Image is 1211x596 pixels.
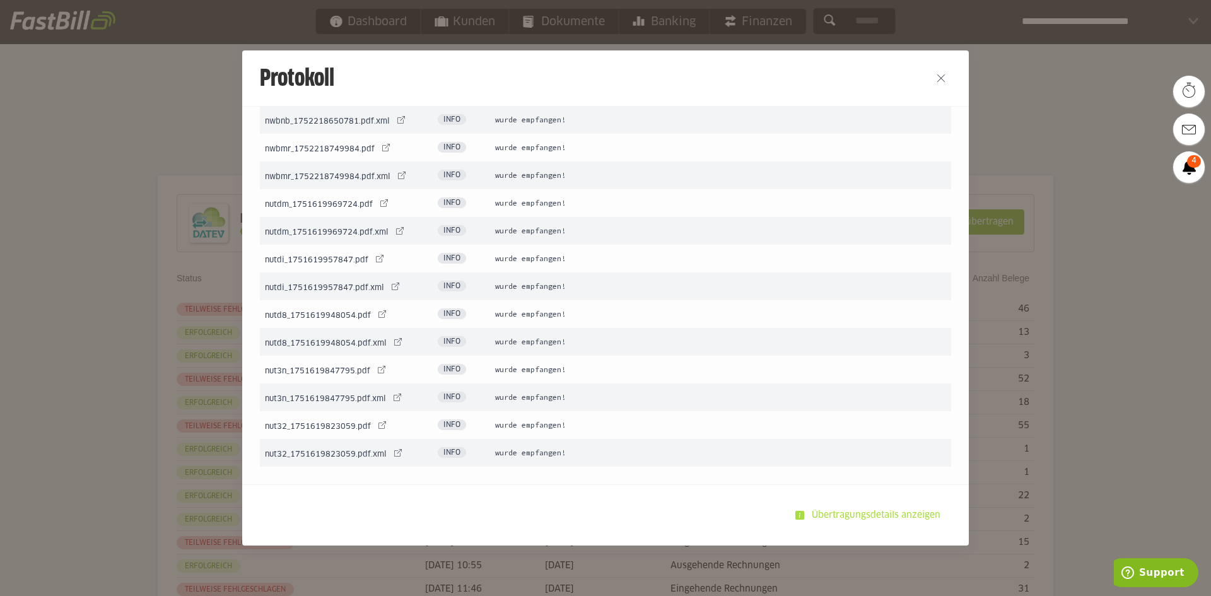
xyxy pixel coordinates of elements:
sl-icon-button: nutdi_1751619957847.pdf.xml [387,278,404,295]
span: nut3n_1751619847795.pdf [265,368,370,375]
sl-icon-button: nutdm_1751619969724.pdf [375,194,393,212]
span: Info [438,308,466,319]
sl-icon-button: nut3n_1751619847795.pdf [373,361,390,378]
span: nwbmr_1752218749984.pdf.xml [265,173,390,181]
a: 4 [1173,151,1205,183]
td: wurde empfangen! [490,272,951,300]
td: wurde empfangen! [490,106,951,134]
td: wurde empfangen! [490,411,951,439]
span: Info [438,281,466,291]
span: nwbmr_1752218749984.pdf [265,146,375,153]
sl-icon-button: nut32_1751619823059.pdf [373,416,391,434]
td: wurde empfangen! [490,189,951,217]
span: nutd8_1751619948054.pdf [265,312,371,320]
td: wurde empfangen! [490,300,951,328]
span: Info [438,447,466,458]
td: wurde empfangen! [490,217,951,245]
td: wurde empfangen! [490,383,951,411]
td: wurde empfangen! [490,134,951,161]
sl-icon-button: nutdm_1751619969724.pdf.xml [391,222,409,240]
span: Info [438,336,466,347]
span: nwbnb_1752218650781.pdf.xml [265,118,390,126]
span: Info [438,364,466,375]
span: Info [438,197,466,208]
span: nut32_1751619823059.pdf.xml [265,451,387,459]
td: wurde empfangen! [490,245,951,272]
sl-icon-button: nutd8_1751619948054.pdf [373,305,391,323]
span: nutd8_1751619948054.pdf.xml [265,340,387,348]
td: wurde empfangen! [490,439,951,467]
span: Info [438,170,466,180]
iframe: Öffnet ein Widget, in dem Sie weitere Informationen finden [1114,558,1198,590]
sl-icon-button: nutdi_1751619957847.pdf [371,250,389,267]
sl-button: Übertragungsdetails anzeigen [787,503,951,528]
span: nutdm_1751619969724.pdf.xml [265,229,389,237]
td: wurde empfangen! [490,356,951,383]
span: nutdi_1751619957847.pdf.xml [265,284,384,292]
span: Info [438,392,466,402]
sl-icon-button: nwbmr_1752218749984.pdf.xml [393,167,411,184]
sl-icon-button: nut32_1751619823059.pdf.xml [389,444,407,462]
span: Info [438,142,466,153]
span: nut32_1751619823059.pdf [265,423,371,431]
span: Info [438,419,466,430]
span: 4 [1187,155,1201,168]
sl-icon-button: nut3n_1751619847795.pdf.xml [389,389,406,406]
sl-icon-button: nwbnb_1752218650781.pdf.xml [392,111,410,129]
sl-icon-button: nwbmr_1752218749984.pdf [377,139,395,156]
span: Info [438,114,466,125]
td: wurde empfangen! [490,161,951,189]
sl-icon-button: nutd8_1751619948054.pdf.xml [389,333,407,351]
td: wurde empfangen! [490,328,951,356]
span: Info [438,225,466,236]
span: Info [438,253,466,264]
span: nutdi_1751619957847.pdf [265,257,368,264]
span: nut3n_1751619847795.pdf.xml [265,395,386,403]
span: nutdm_1751619969724.pdf [265,201,373,209]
